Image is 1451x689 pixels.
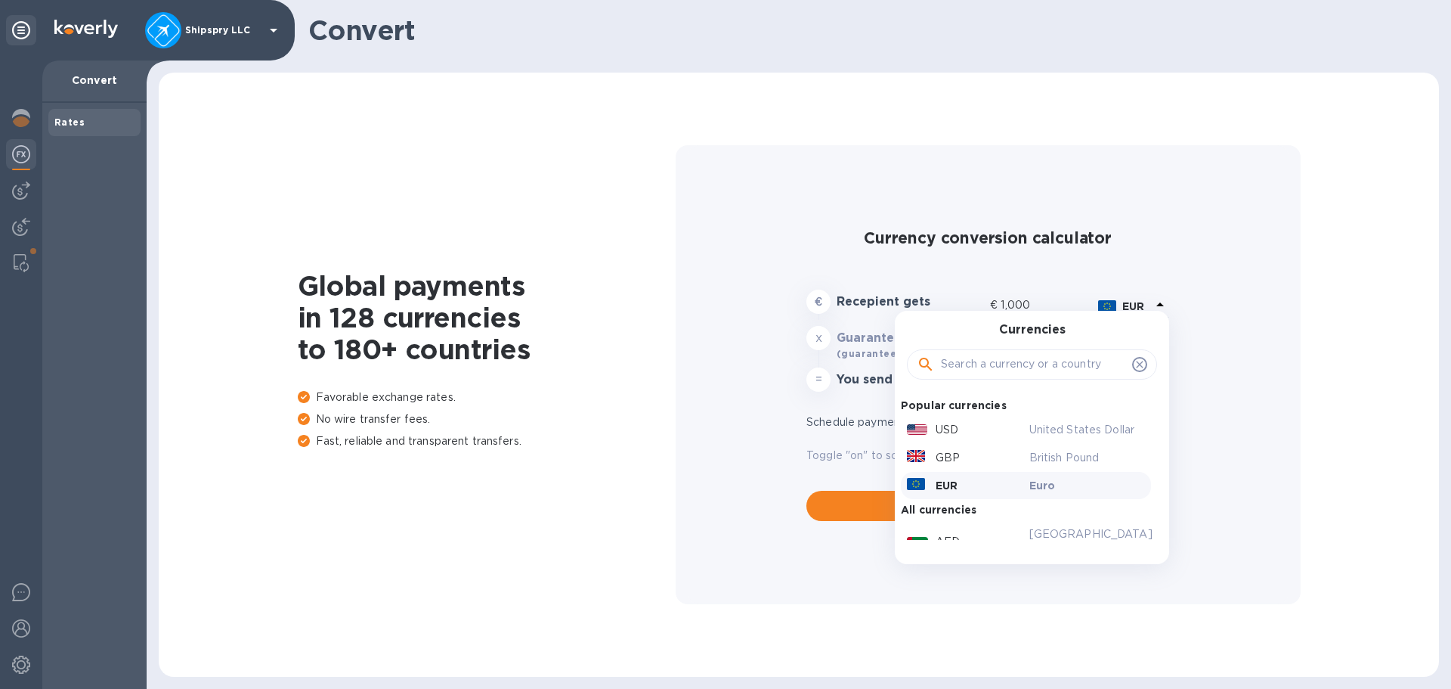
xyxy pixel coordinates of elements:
div: x [806,326,831,350]
button: Pay FX bill [806,491,1169,521]
p: Popular currencies [901,395,1007,416]
img: Foreign exchange [12,145,30,163]
p: [GEOGRAPHIC_DATA] Dirham [1029,526,1146,558]
p: United States Dollar [1029,422,1146,438]
div: = [806,368,831,392]
p: EUR [936,478,958,493]
h1: Convert [308,14,1427,46]
img: AED [907,537,928,548]
p: All currencies [901,499,976,520]
div: Unpin categories [6,15,36,45]
input: Amount [1001,294,1092,317]
span: Pay FX bill [818,497,1157,515]
p: No wire transfer fees. [298,411,676,427]
p: Euro [1029,478,1146,493]
p: GBP [936,450,960,466]
strong: € [815,296,822,308]
img: USD [907,424,927,435]
p: Favorable exchange rates. [298,390,676,405]
h3: You send [837,373,984,387]
img: Logo [54,20,118,38]
p: Fast, reliable and transparent transfers. [298,433,676,449]
b: (guaranteed for ) [837,348,957,359]
p: Toggle "on" to schedule a payment for a future date. [806,448,1169,464]
h2: Currency conversion calculator [806,228,1169,247]
p: Convert [54,73,135,88]
h3: Guaranteed rate [837,331,984,346]
h3: Recepient gets [837,295,984,309]
p: British Pound [1029,450,1146,466]
p: USD [936,422,958,438]
p: Shipspry LLC [185,25,261,36]
h3: Currencies [999,323,1066,337]
p: Schedule payment [806,414,1108,430]
b: EUR [1122,300,1144,312]
h1: Global payments in 128 currencies to 180+ countries [298,270,676,365]
p: AED [936,534,960,550]
div: € [990,294,1001,317]
input: Search a currency or a country [941,353,1126,376]
b: Rates [54,116,85,128]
